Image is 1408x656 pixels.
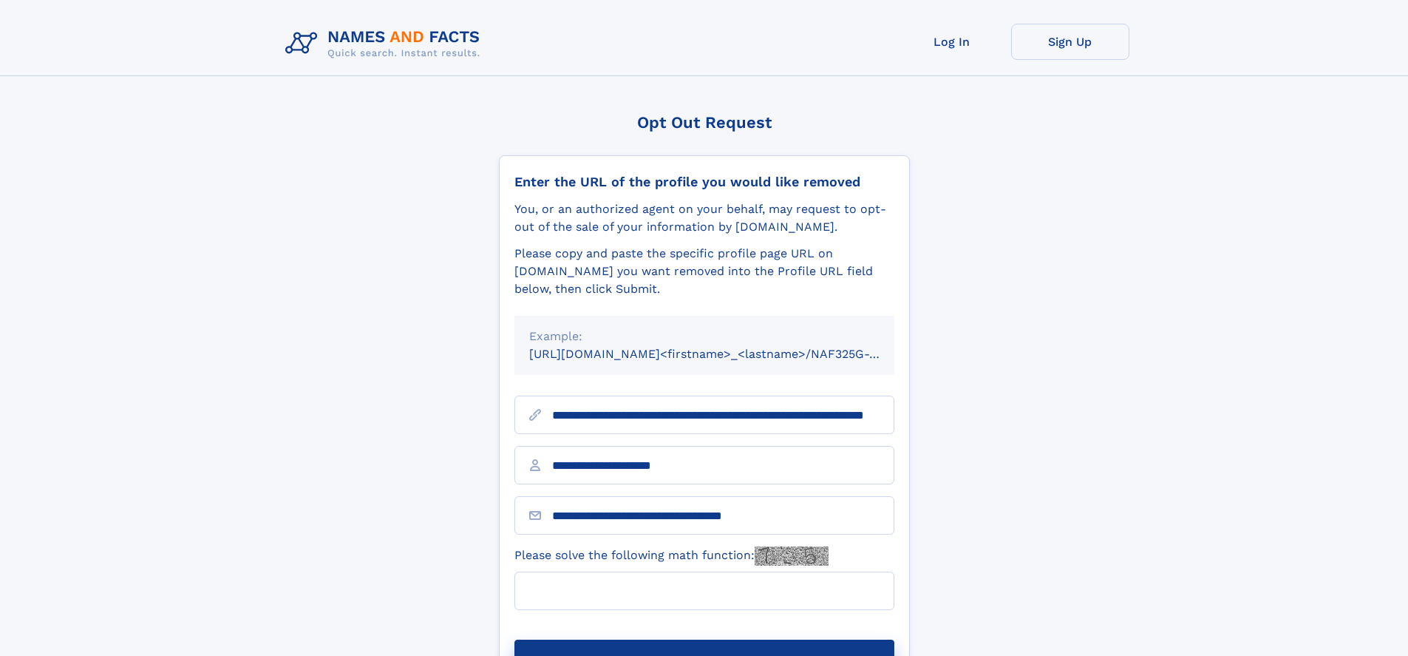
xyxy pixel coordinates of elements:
div: You, or an authorized agent on your behalf, may request to opt-out of the sale of your informatio... [514,200,894,236]
a: Log In [893,24,1011,60]
img: Logo Names and Facts [279,24,492,64]
label: Please solve the following math function: [514,547,829,566]
small: [URL][DOMAIN_NAME]<firstname>_<lastname>/NAF325G-xxxxxxxx [529,347,922,361]
div: Enter the URL of the profile you would like removed [514,174,894,190]
div: Please copy and paste the specific profile page URL on [DOMAIN_NAME] you want removed into the Pr... [514,245,894,298]
a: Sign Up [1011,24,1129,60]
div: Opt Out Request [499,113,910,132]
div: Example: [529,328,880,345]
